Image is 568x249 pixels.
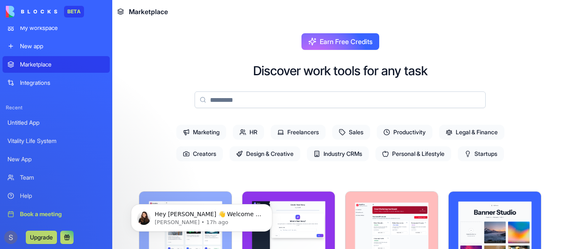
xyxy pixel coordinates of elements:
a: Help [2,187,110,204]
iframe: Intercom notifications message [119,187,285,245]
div: New App [7,155,105,163]
a: Upgrade [26,233,57,241]
span: Industry CRMs [307,146,369,161]
div: New app [20,42,105,50]
button: Upgrade [26,231,57,244]
span: Legal & Finance [439,125,504,140]
a: BETA [6,6,84,17]
div: Team [20,173,105,182]
div: Help [20,192,105,200]
span: Productivity [377,125,432,140]
div: Untitled App [7,118,105,127]
span: Sales [332,125,370,140]
a: New app [2,38,110,54]
span: Creators [176,146,223,161]
a: New App [2,151,110,168]
div: Integrations [20,79,105,87]
span: Recent [2,104,110,111]
div: BETA [64,6,84,17]
a: Marketplace [2,56,110,73]
a: Book a meeting [2,206,110,222]
span: Design & Creative [230,146,300,161]
img: ACg8ocJAQEAHONBgl4abW4f73Yi5lbvBjcRSuGlM9W41Wj0Z-_I48A=s96-c [4,231,17,244]
span: Startups [458,146,504,161]
img: logo [6,6,57,17]
a: Vitality Life System [2,133,110,149]
span: Marketplace [129,7,168,17]
a: Integrations [2,74,110,91]
div: My workspace [20,24,105,32]
span: Personal & Lifestyle [375,146,451,161]
a: My workspace [2,20,110,36]
div: Marketplace [20,60,105,69]
span: Freelancers [271,125,326,140]
span: HR [233,125,264,140]
h2: Discover work tools for any task [253,63,427,78]
div: Book a meeting [20,210,105,218]
span: Earn Free Credits [320,37,373,47]
a: Untitled App [2,114,110,131]
button: Earn Free Credits [301,33,379,50]
a: Team [2,169,110,186]
div: Vitality Life System [7,137,105,145]
span: Marketing [176,125,226,140]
